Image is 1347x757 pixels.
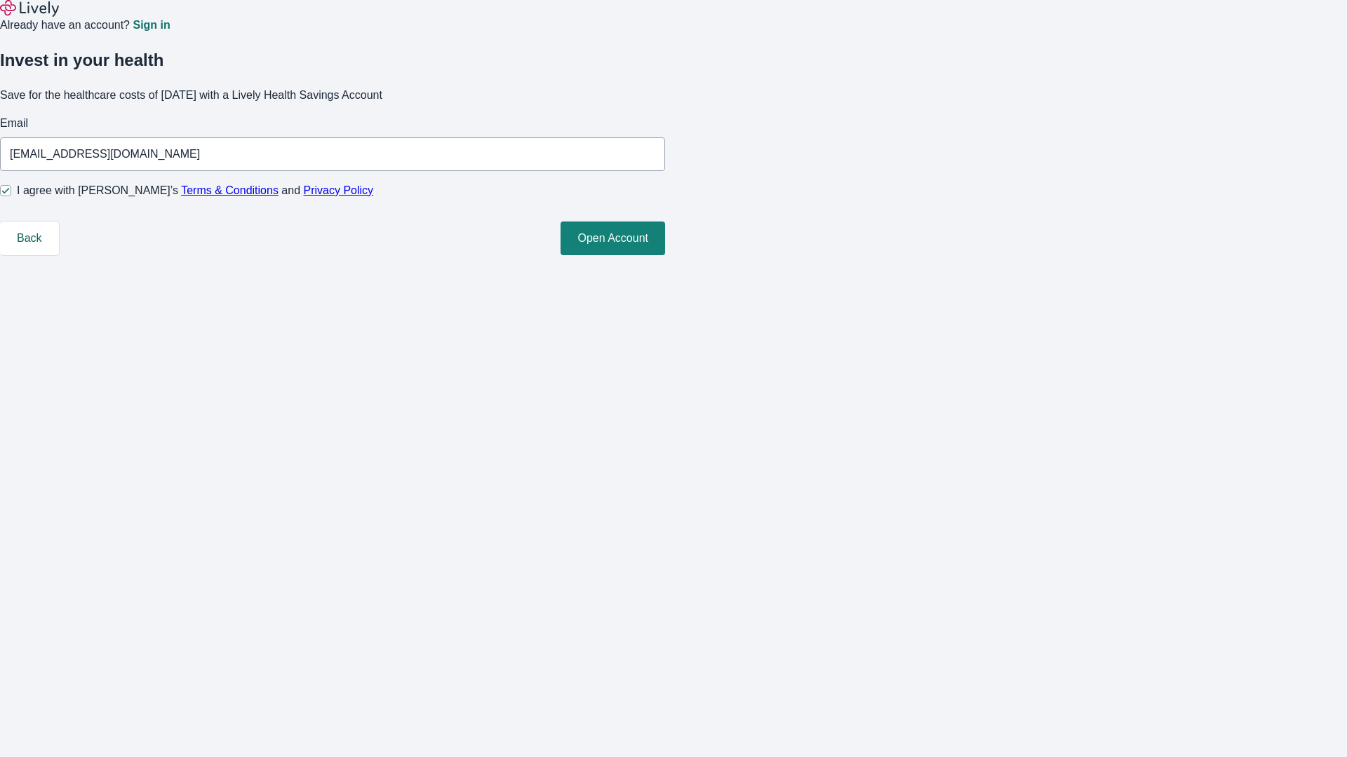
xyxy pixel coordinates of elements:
a: Sign in [133,20,170,31]
a: Privacy Policy [304,184,374,196]
a: Terms & Conditions [181,184,279,196]
span: I agree with [PERSON_NAME]’s and [17,182,373,199]
button: Open Account [561,221,665,255]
